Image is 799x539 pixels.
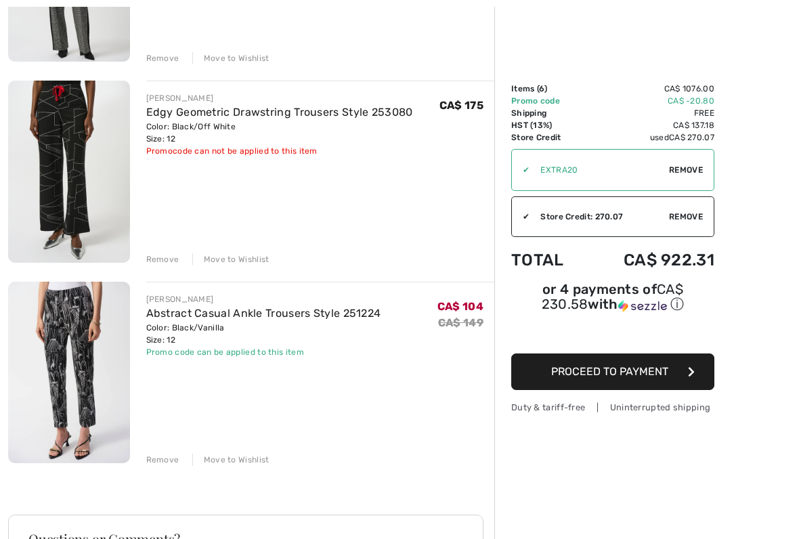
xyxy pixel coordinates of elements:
div: Promocode can not be applied to this item [146,145,413,157]
img: Sezzle [618,300,667,312]
span: CA$ 104 [437,300,483,313]
div: Remove [146,454,179,466]
div: Move to Wishlist [192,454,269,466]
input: Promo code [530,150,669,190]
div: Color: Black/Off White Size: 12 [146,121,413,145]
div: Move to Wishlist [192,253,269,265]
td: Promo code [511,95,586,107]
iframe: PayPal-paypal [511,318,714,349]
s: CA$ 149 [438,316,483,329]
div: ✔ [512,211,530,223]
span: 6 [539,84,544,93]
td: CA$ 1076.00 [586,83,714,95]
td: Shipping [511,107,586,119]
td: CA$ -20.80 [586,95,714,107]
div: or 4 payments ofCA$ 230.58withSezzle Click to learn more about Sezzle [511,283,714,318]
a: Edgy Geometric Drawstring Trousers Style 253080 [146,106,413,118]
td: Store Credit [511,131,586,144]
div: [PERSON_NAME] [146,293,381,305]
img: Edgy Geometric Drawstring Trousers Style 253080 [8,81,130,263]
span: Remove [669,164,703,176]
div: ✔ [512,164,530,176]
img: Abstract Casual Ankle Trousers Style 251224 [8,282,130,464]
span: Remove [669,211,703,223]
div: Promo code can be applied to this item [146,346,381,358]
span: CA$ 230.58 [542,281,683,312]
td: Free [586,107,714,119]
div: Remove [146,253,179,265]
div: [PERSON_NAME] [146,92,413,104]
span: Proceed to Payment [551,365,668,378]
td: Items ( ) [511,83,586,95]
td: CA$ 922.31 [586,237,714,283]
td: Total [511,237,586,283]
div: or 4 payments of with [511,283,714,314]
div: Store Credit: 270.07 [530,211,669,223]
a: Abstract Casual Ankle Trousers Style 251224 [146,307,381,320]
td: used [586,131,714,144]
td: HST (13%) [511,119,586,131]
div: Remove [146,52,179,64]
span: CA$ 175 [439,99,483,112]
div: Move to Wishlist [192,52,269,64]
div: Duty & tariff-free | Uninterrupted shipping [511,401,714,414]
td: CA$ 137.18 [586,119,714,131]
button: Proceed to Payment [511,353,714,390]
span: CA$ 270.07 [669,133,714,142]
div: Color: Black/Vanilla Size: 12 [146,322,381,346]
